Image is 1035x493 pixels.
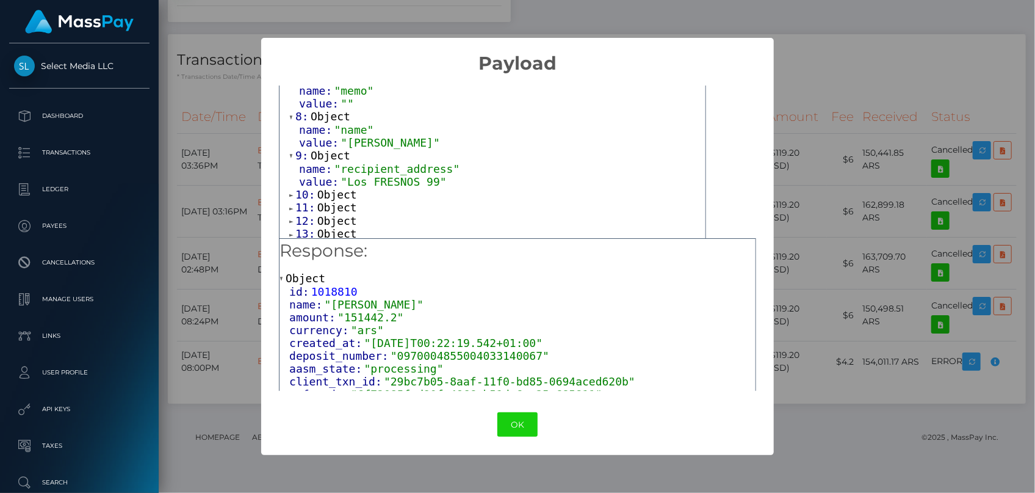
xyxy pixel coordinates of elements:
[14,217,145,235] p: Payees
[317,227,357,240] span: Object
[25,10,134,34] img: MassPay Logo
[14,437,145,455] p: Taxes
[299,136,341,149] span: value:
[341,136,440,149] span: "[PERSON_NAME]"
[391,349,549,362] span: "0970004855004033140067"
[295,214,317,227] span: 12:
[299,163,334,175] span: name:
[351,388,602,401] span: "6f72085f-d90f-4966-b51d-6ee25e685811"
[261,38,773,75] h2: Payload
[289,311,337,324] span: amount:
[334,123,374,136] span: "name"
[289,324,351,337] span: currency:
[311,285,358,298] span: 1018810
[9,60,150,71] span: Select Media LLC
[14,327,145,345] p: Links
[286,272,325,285] span: Object
[289,388,351,401] span: ref_code:
[317,214,357,227] span: Object
[334,84,374,97] span: "memo"
[325,298,424,311] span: "[PERSON_NAME]"
[334,163,460,175] span: "recipient_address"
[289,298,324,311] span: name:
[384,375,635,388] span: "29bc7b05-8aaf-11f0-bd85-0694aced620b"
[341,97,354,110] span: ""
[14,363,145,382] p: User Profile
[14,254,145,272] p: Cancellations
[317,188,357,201] span: Object
[14,473,145,492] p: Search
[295,188,317,201] span: 10:
[295,149,311,162] span: 9:
[299,123,334,136] span: name:
[299,97,341,110] span: value:
[311,110,350,123] span: Object
[289,362,364,375] span: aasm_state:
[289,337,364,349] span: created_at:
[497,412,538,437] button: OK
[299,84,334,97] span: name:
[299,175,341,188] span: value:
[364,337,543,349] span: "[DATE]T00:22:19.542+01:00"
[289,285,311,298] span: id:
[14,290,145,309] p: Manage Users
[295,110,311,123] span: 8:
[295,201,317,214] span: 11:
[341,175,446,188] span: "Los FRESNOS 99"
[295,227,317,240] span: 13:
[337,311,403,324] span: "151442.2"
[289,349,391,362] span: deposit_number:
[279,239,756,263] h5: Response:
[14,400,145,418] p: API Keys
[351,324,384,337] span: "ars"
[14,144,145,162] p: Transactions
[14,56,35,76] img: Select Media LLC
[14,107,145,125] p: Dashboard
[364,362,444,375] span: "processing"
[311,149,350,162] span: Object
[14,180,145,199] p: Ledger
[289,375,384,388] span: client_txn_id:
[317,201,357,214] span: Object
